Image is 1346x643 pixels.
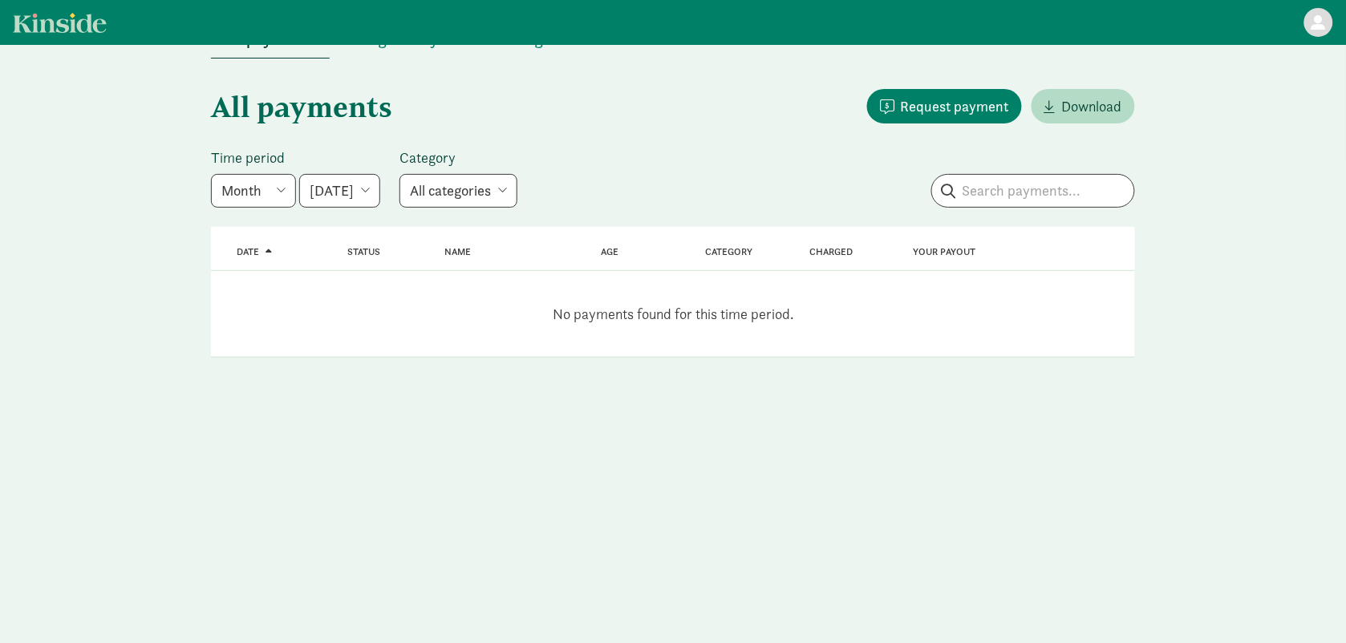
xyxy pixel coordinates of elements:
label: Time period [211,148,380,168]
span: Download [1062,95,1122,117]
a: Name [445,246,472,257]
div: No payments found for this time period. [211,271,1135,357]
iframe: Chat Widget [1266,566,1346,643]
button: Request payment [867,89,1022,123]
a: Date [237,246,272,257]
span: Date [237,246,259,257]
a: Charged [809,246,853,257]
a: Download [1032,89,1135,123]
a: Age [601,246,618,257]
span: Request payment [901,95,1009,117]
input: Search payments... [932,175,1134,207]
a: Category [705,246,752,257]
a: Billing [330,30,399,48]
a: Settings [480,30,564,48]
a: Status [347,246,380,257]
label: Category [399,148,517,168]
a: Your payout [914,246,976,257]
h1: All payments [211,78,670,135]
a: All payments [211,30,330,48]
a: Pay link [399,30,480,48]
